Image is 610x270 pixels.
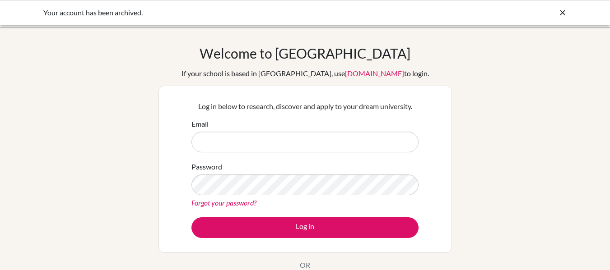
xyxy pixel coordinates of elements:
[191,161,222,172] label: Password
[345,69,404,78] a: [DOMAIN_NAME]
[182,68,429,79] div: If your school is based in [GEOGRAPHIC_DATA], use to login.
[191,101,419,112] p: Log in below to research, discover and apply to your dream university.
[191,198,256,207] a: Forgot your password?
[191,119,209,129] label: Email
[43,7,432,18] div: Your account has been archived.
[200,45,410,61] h1: Welcome to [GEOGRAPHIC_DATA]
[191,217,419,238] button: Log in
